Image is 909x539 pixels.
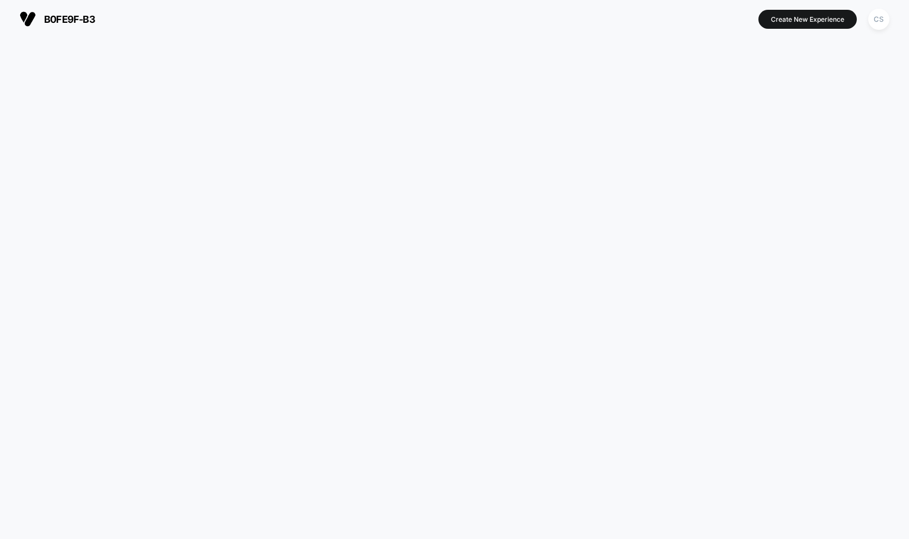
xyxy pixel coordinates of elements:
div: CS [868,9,889,30]
span: b0fe9f-b3 [44,14,95,25]
button: b0fe9f-b3 [16,10,98,28]
button: CS [865,8,893,30]
img: Visually logo [20,11,36,27]
button: Create New Experience [758,10,857,29]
